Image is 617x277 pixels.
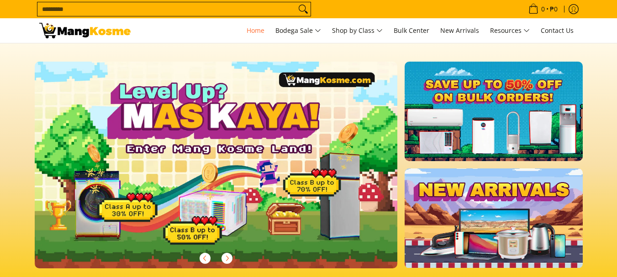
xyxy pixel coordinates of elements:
[440,26,479,35] span: New Arrivals
[394,26,429,35] span: Bulk Center
[526,4,560,14] span: •
[536,18,578,43] a: Contact Us
[540,6,546,12] span: 0
[296,2,311,16] button: Search
[242,18,269,43] a: Home
[247,26,264,35] span: Home
[436,18,484,43] a: New Arrivals
[39,23,131,38] img: Mang Kosme: Your Home Appliances Warehouse Sale Partner!
[275,25,321,37] span: Bodega Sale
[35,62,398,268] img: Gaming desktop banner
[389,18,434,43] a: Bulk Center
[195,248,215,268] button: Previous
[490,25,530,37] span: Resources
[541,26,574,35] span: Contact Us
[327,18,387,43] a: Shop by Class
[548,6,559,12] span: ₱0
[140,18,578,43] nav: Main Menu
[217,248,237,268] button: Next
[485,18,534,43] a: Resources
[332,25,383,37] span: Shop by Class
[271,18,326,43] a: Bodega Sale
